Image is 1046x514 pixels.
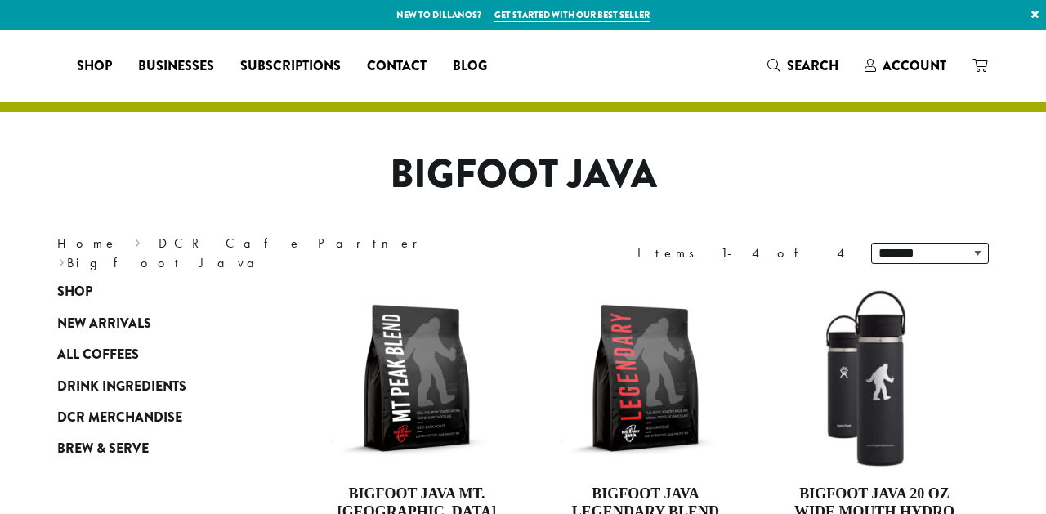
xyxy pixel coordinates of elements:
a: Home [57,235,118,252]
span: Subscriptions [240,56,341,77]
img: LO2867-BFJ-Hydro-Flask-20oz-WM-wFlex-Sip-Lid-Black-300x300.jpg [780,284,968,472]
span: Blog [453,56,487,77]
a: Shop [57,276,253,307]
span: › [135,228,141,253]
span: Search [787,56,838,75]
span: Shop [77,56,112,77]
span: Contact [367,56,427,77]
span: DCR Merchandise [57,408,182,428]
h1: Bigfoot Java [45,151,1001,199]
span: Shop [57,282,92,302]
a: DCR Cafe Partner [159,235,429,252]
a: Shop [64,53,125,79]
span: Businesses [138,56,214,77]
a: Search [754,52,852,79]
a: Brew & Serve [57,433,253,464]
span: Drink Ingredients [57,377,186,397]
a: New Arrivals [57,308,253,339]
a: Drink Ingredients [57,370,253,401]
img: BFJ_MtPeak_12oz-300x300.png [323,284,511,472]
span: New Arrivals [57,314,151,334]
span: All Coffees [57,345,139,365]
span: Account [883,56,946,75]
a: DCR Merchandise [57,402,253,433]
a: Get started with our best seller [494,8,650,22]
span: › [59,248,65,273]
span: Brew & Serve [57,439,149,459]
nav: Breadcrumb [57,234,498,273]
a: All Coffees [57,339,253,370]
div: Items 1-4 of 4 [637,244,847,263]
img: BFJ_Legendary_12oz-300x300.png [552,284,740,472]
